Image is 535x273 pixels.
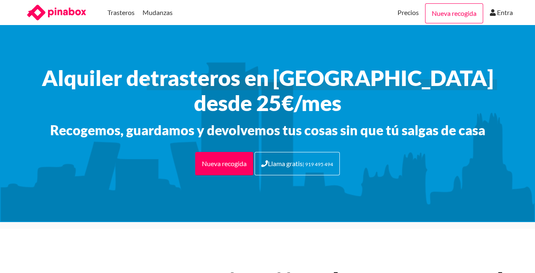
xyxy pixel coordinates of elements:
[195,152,253,175] a: Nueva recogida
[150,65,494,90] span: trasteros en [GEOGRAPHIC_DATA]
[303,161,333,167] small: | 919 495 494
[17,65,518,115] h1: Alquiler de desde 25€/mes
[425,3,483,23] a: Nueva recogida
[255,152,340,175] a: Llama gratis| 919 495 494
[17,122,518,139] h3: Recogemos, guardamos y devolvemos tus cosas sin que tú salgas de casa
